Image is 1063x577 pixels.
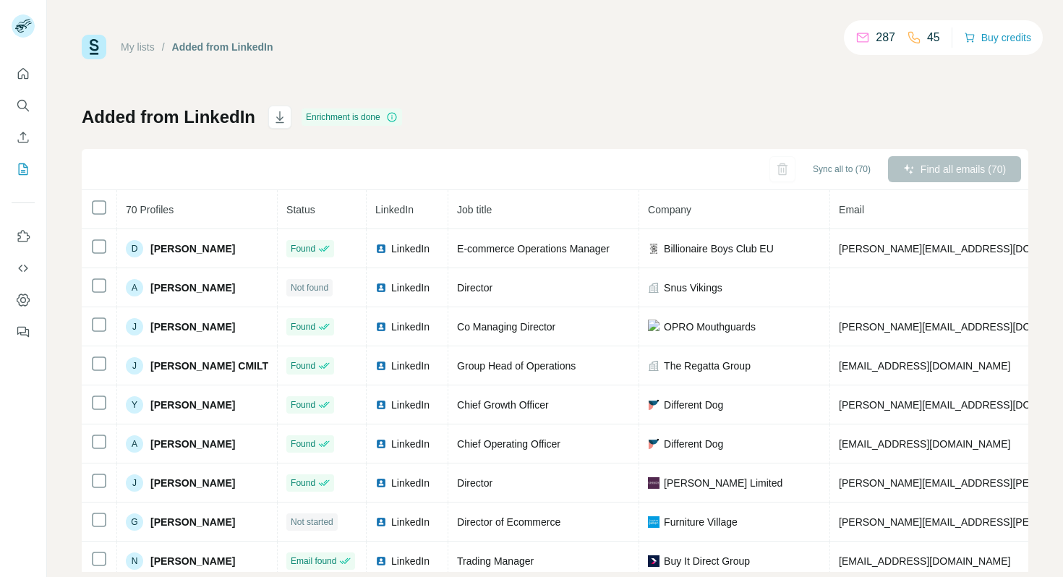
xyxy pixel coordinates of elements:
[375,321,387,333] img: LinkedIn logo
[648,477,659,489] img: company-logo
[664,281,722,295] span: Snus Vikings
[648,438,659,450] img: company-logo
[457,321,555,333] span: Co Managing Director
[664,515,738,529] span: Furniture Village
[664,359,751,373] span: The Regatta Group
[375,399,387,411] img: LinkedIn logo
[648,320,659,334] img: company-logo
[150,554,235,568] span: [PERSON_NAME]
[150,437,235,451] span: [PERSON_NAME]
[457,438,560,450] span: Chief Operating Officer
[664,437,723,451] span: Different Dog
[291,281,328,294] span: Not found
[12,223,35,249] button: Use Surfe on LinkedIn
[964,27,1031,48] button: Buy credits
[664,476,782,490] span: [PERSON_NAME] Limited
[391,359,430,373] span: LinkedIn
[457,204,492,215] span: Job title
[82,35,106,59] img: Surfe Logo
[291,555,336,568] span: Email found
[291,359,315,372] span: Found
[391,320,430,334] span: LinkedIn
[375,477,387,489] img: LinkedIn logo
[664,398,723,412] span: Different Dog
[803,158,881,180] button: Sync all to (70)
[291,516,333,529] span: Not started
[648,555,659,567] img: company-logo
[12,124,35,150] button: Enrich CSV
[150,242,235,256] span: [PERSON_NAME]
[12,287,35,313] button: Dashboard
[391,242,430,256] span: LinkedIn
[457,243,610,255] span: E-commerce Operations Manager
[291,398,315,411] span: Found
[150,476,235,490] span: [PERSON_NAME]
[839,555,1010,567] span: [EMAIL_ADDRESS][DOMAIN_NAME]
[391,281,430,295] span: LinkedIn
[375,555,387,567] img: LinkedIn logo
[126,552,143,570] div: N
[876,29,895,46] p: 287
[391,554,430,568] span: LinkedIn
[457,282,492,294] span: Director
[648,204,691,215] span: Company
[375,282,387,294] img: LinkedIn logo
[172,40,273,54] div: Added from LinkedIn
[121,41,155,53] a: My lists
[12,93,35,119] button: Search
[150,515,235,529] span: [PERSON_NAME]
[664,554,750,568] span: Buy It Direct Group
[126,240,143,257] div: D
[126,357,143,375] div: J
[150,398,235,412] span: [PERSON_NAME]
[126,279,143,296] div: A
[162,40,165,54] li: /
[286,204,315,215] span: Status
[82,106,255,129] h1: Added from LinkedIn
[375,516,387,528] img: LinkedIn logo
[839,204,864,215] span: Email
[648,243,659,255] img: company-logo
[375,243,387,255] img: LinkedIn logo
[375,204,414,215] span: LinkedIn
[457,516,560,528] span: Director of Ecommerce
[457,477,492,489] span: Director
[391,398,430,412] span: LinkedIn
[375,360,387,372] img: LinkedIn logo
[927,29,940,46] p: 45
[391,437,430,451] span: LinkedIn
[126,204,174,215] span: 70 Profiles
[302,108,402,126] div: Enrichment is done
[12,255,35,281] button: Use Surfe API
[813,163,871,176] span: Sync all to (70)
[375,438,387,450] img: LinkedIn logo
[126,396,143,414] div: Y
[291,476,315,490] span: Found
[839,360,1010,372] span: [EMAIL_ADDRESS][DOMAIN_NAME]
[291,242,315,255] span: Found
[126,318,143,335] div: J
[12,61,35,87] button: Quick start
[648,516,659,528] img: company-logo
[291,320,315,333] span: Found
[150,320,235,334] span: [PERSON_NAME]
[457,360,576,372] span: Group Head of Operations
[664,320,756,334] span: OPRO Mouthguards
[457,399,549,411] span: Chief Growth Officer
[126,513,143,531] div: G
[12,156,35,182] button: My lists
[150,281,235,295] span: [PERSON_NAME]
[664,242,774,256] span: Billionaire Boys Club EU
[291,437,315,450] span: Found
[457,555,534,567] span: Trading Manager
[391,476,430,490] span: LinkedIn
[12,319,35,345] button: Feedback
[839,438,1010,450] span: [EMAIL_ADDRESS][DOMAIN_NAME]
[391,515,430,529] span: LinkedIn
[150,359,268,373] span: [PERSON_NAME] CMILT
[126,435,143,453] div: A
[126,474,143,492] div: J
[648,399,659,411] img: company-logo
